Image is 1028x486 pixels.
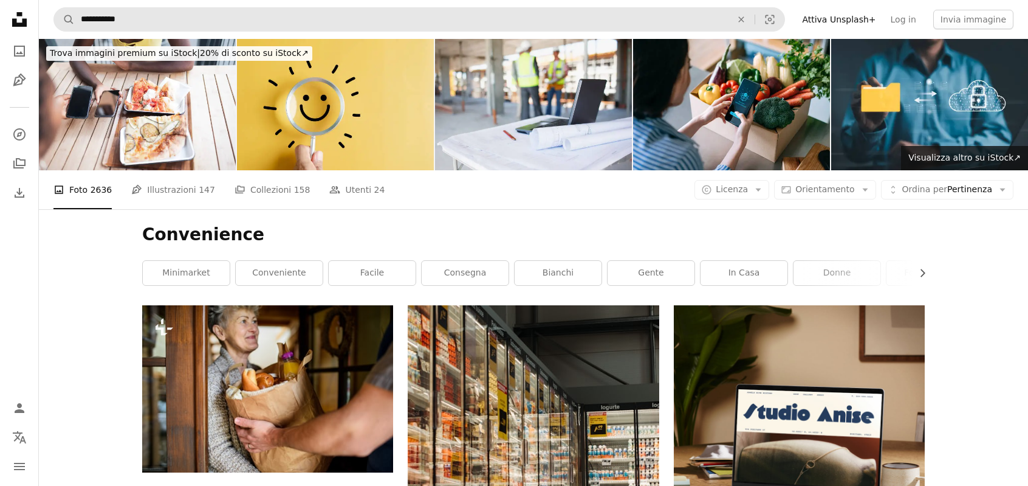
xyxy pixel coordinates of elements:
[131,170,215,209] a: Illustrazioni 147
[374,183,385,196] span: 24
[53,7,785,32] form: Trova visual in tutto il sito
[793,261,880,285] a: donne
[329,261,416,285] a: facile
[235,170,310,209] a: Collezioni 158
[50,48,200,58] span: Trova immagini premium su iStock |
[881,180,1013,200] button: Ordina perPertinenza
[694,180,769,200] button: Licenza
[7,39,32,63] a: Foto
[795,10,883,29] a: Attiva Unsplash+
[716,184,748,194] span: Licenza
[143,261,230,285] a: Minimarket
[7,122,32,147] a: Esplora
[236,261,323,285] a: conveniente
[886,261,973,285] a: fotografium
[142,383,393,394] a: Corriere irriconoscibile che consegna la spesa in un sacchetto di carta a una donna anziana.
[7,7,32,34] a: Home — Unsplash
[901,146,1028,170] a: Visualizza altro su iStock↗
[911,261,925,285] button: scorri la lista a destra
[795,184,854,194] span: Orientamento
[701,261,787,285] a: in casa
[831,39,1028,170] img: Sistema di gestione documentale e concetto di sicurezza cloud. Gestire i file in cartelle. Archiv...
[902,184,947,194] span: Ordina per
[515,261,601,285] a: Bianchi
[908,153,1021,162] span: Visualizza altro su iStock ↗
[7,454,32,479] button: Menu
[294,183,310,196] span: 158
[933,10,1013,29] button: Invia immagine
[142,305,393,473] img: Corriere irriconoscibile che consegna la spesa in un sacchetto di carta a una donna anziana.
[435,39,632,170] img: Operai edili dietro cianografie e laptop su constructio
[422,261,509,285] a: consegna
[755,8,784,31] button: Ricerca visiva
[39,39,320,68] a: Trova immagini premium su iStock|20% di sconto su iStock↗
[883,10,923,29] a: Log in
[608,261,694,285] a: gente
[237,39,434,170] img: Lente d'ingrandimento si concentra per sorridere viso emoticon con lampadina idea intelligente, c...
[7,151,32,176] a: Collezioni
[7,68,32,92] a: Illustrazioni
[39,39,236,170] img: Invio di denaro tramite telefono cellulare
[774,180,876,200] button: Orientamento
[329,170,385,209] a: Utenti 24
[728,8,755,31] button: Elimina
[7,425,32,450] button: Lingua
[408,457,659,468] a: scatole etichettate bianche e marroni
[142,224,925,246] h1: Convenience
[7,181,32,205] a: Cronologia download
[199,183,215,196] span: 147
[50,48,309,58] span: 20% di sconto su iStock ↗
[7,396,32,420] a: Accedi / Registrati
[633,39,830,170] img: Vista sulle spalle della giovane donna asiatica che fa la spesa a domicilio online con dispositiv...
[54,8,75,31] button: Cerca su Unsplash
[902,184,992,196] span: Pertinenza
